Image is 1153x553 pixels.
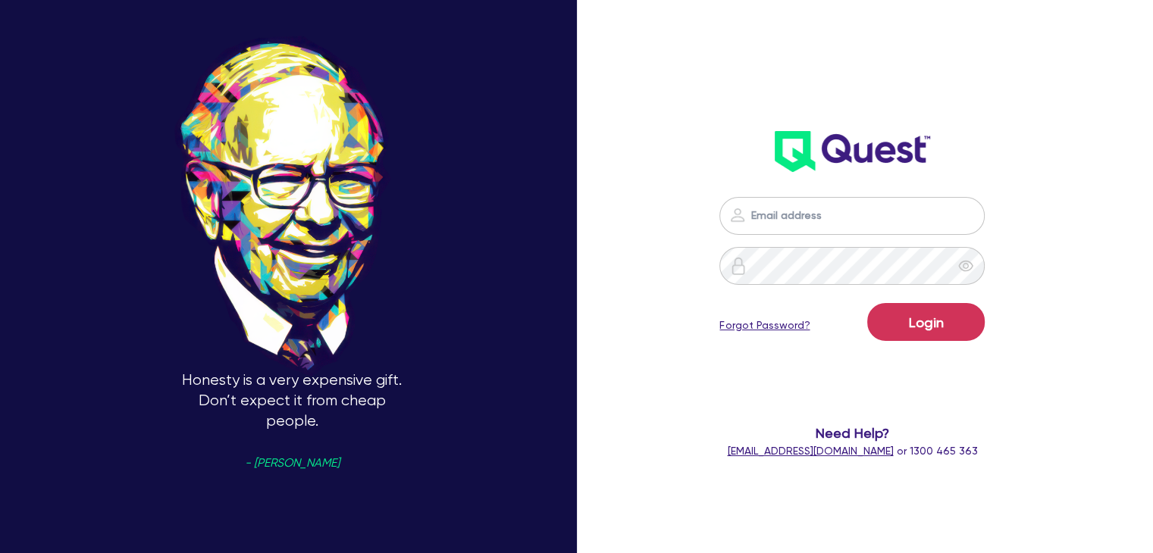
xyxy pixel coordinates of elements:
img: icon-password [729,257,747,275]
button: Login [867,303,985,341]
a: Forgot Password? [719,317,810,333]
img: icon-password [728,206,747,224]
img: wH2k97JdezQIQAAAABJRU5ErkJggg== [775,131,930,172]
span: Need Help? [703,423,1001,443]
a: [EMAIL_ADDRESS][DOMAIN_NAME] [727,445,893,457]
span: eye [958,258,973,273]
input: Email address [719,197,985,235]
span: or 1300 465 363 [727,445,977,457]
span: - [PERSON_NAME] [245,458,340,469]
